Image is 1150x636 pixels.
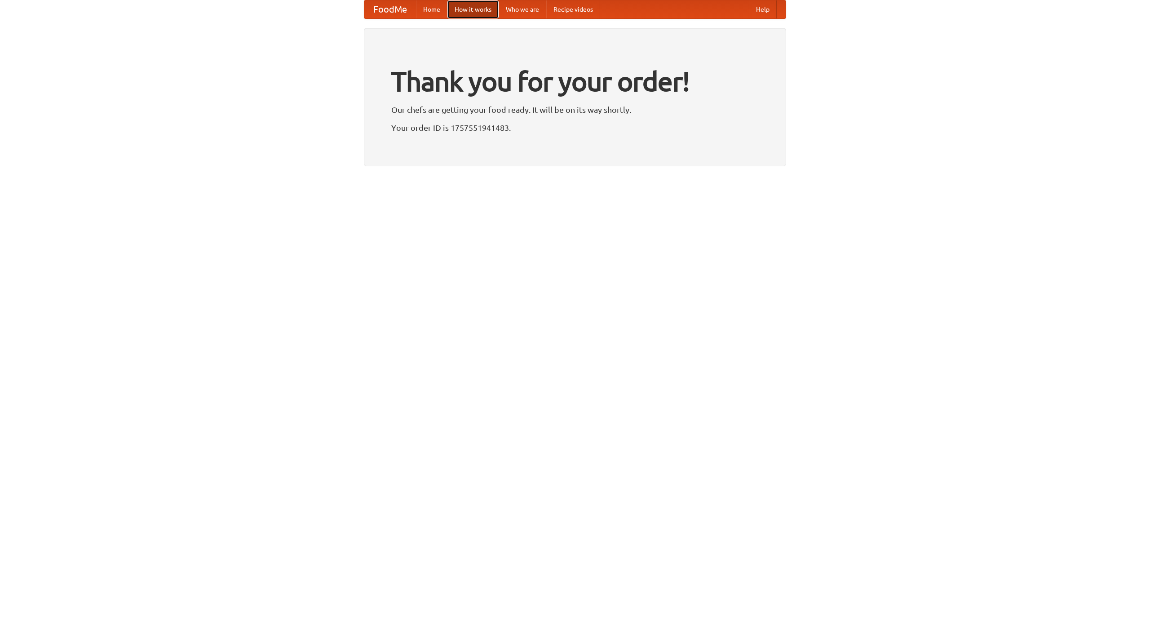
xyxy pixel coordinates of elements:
[546,0,600,18] a: Recipe videos
[416,0,447,18] a: Home
[391,103,759,116] p: Our chefs are getting your food ready. It will be on its way shortly.
[499,0,546,18] a: Who we are
[391,60,759,103] h1: Thank you for your order!
[749,0,777,18] a: Help
[447,0,499,18] a: How it works
[391,121,759,134] p: Your order ID is 1757551941483.
[364,0,416,18] a: FoodMe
